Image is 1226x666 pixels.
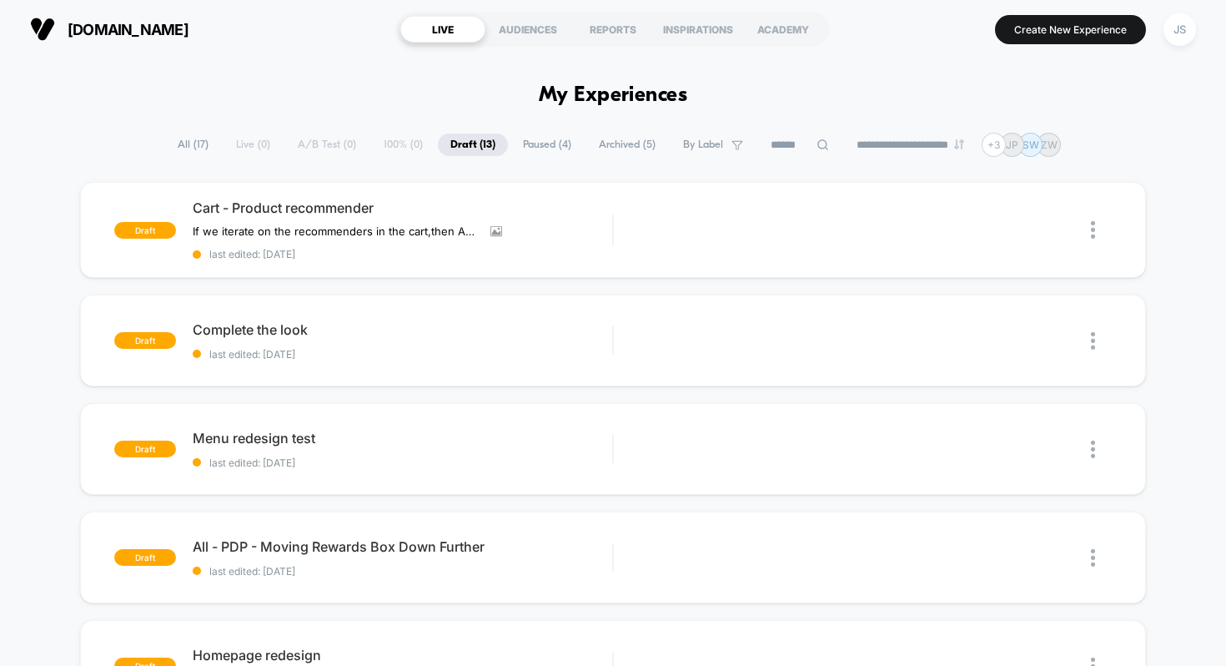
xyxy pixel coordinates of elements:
span: Cart - Product recommender [193,199,613,216]
button: JS [1158,13,1201,47]
div: INSPIRATIONS [656,16,741,43]
img: close [1091,441,1095,458]
span: draft [114,222,176,239]
span: Paused ( 4 ) [510,134,584,156]
img: close [1091,221,1095,239]
img: end [954,139,964,149]
img: close [1091,549,1095,567]
span: draft [114,549,176,566]
span: last edited: [DATE] [193,565,613,578]
span: Complete the look [193,321,613,338]
button: [DOMAIN_NAME] [25,16,193,43]
span: Homepage redesign [193,647,613,663]
span: Menu redesign test [193,430,613,447]
div: ACADEMY [741,16,826,43]
span: All - PDP - Moving Rewards Box Down Further [193,538,613,555]
span: Draft ( 13 ) [438,134,508,156]
p: ZW [1041,139,1058,151]
img: close [1091,332,1095,350]
span: Archived ( 5 ) [586,134,668,156]
div: + 3 [982,133,1006,157]
span: last edited: [DATE] [193,348,613,361]
div: JS [1163,13,1196,46]
span: draft [114,441,176,457]
button: Create New Experience [995,15,1146,44]
span: draft [114,332,176,349]
p: SW [1023,139,1039,151]
div: REPORTS [570,16,656,43]
span: [DOMAIN_NAME] [68,21,188,38]
div: AUDIENCES [485,16,570,43]
span: last edited: [DATE] [193,248,613,260]
img: Visually logo [30,17,55,42]
h1: My Experiences [539,83,688,108]
div: LIVE [400,16,485,43]
p: JP [1006,139,1018,151]
span: If we iterate on the recommenders in the cart,then AOV will increase,because personalisation in t... [193,225,478,238]
span: last edited: [DATE] [193,457,613,469]
span: All ( 17 ) [165,134,221,156]
span: By Label [683,139,723,151]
